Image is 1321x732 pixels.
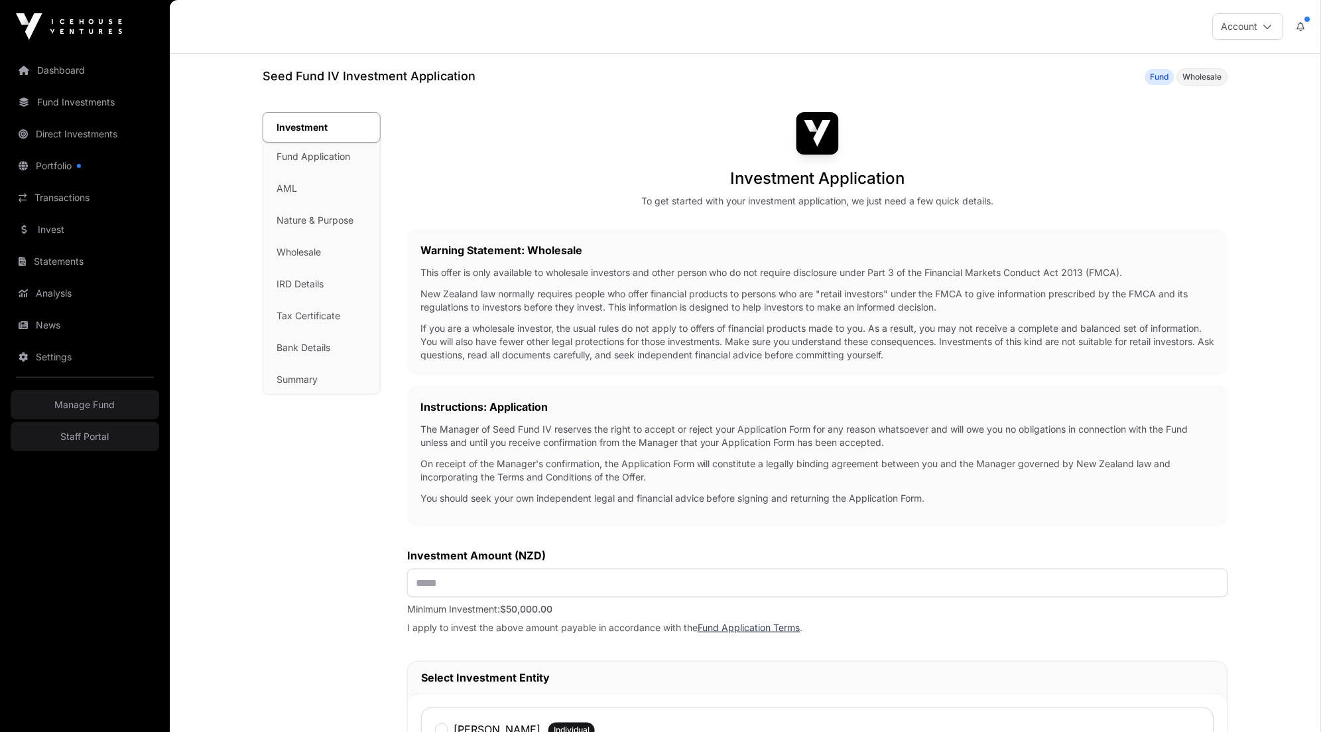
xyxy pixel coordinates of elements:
p: New Zealand law normally requires people who offer financial products to persons who are "retail ... [420,287,1215,314]
p: You should seek your own independent legal and financial advice before signing and returning the ... [420,492,1215,505]
span: $50,000.00 [500,603,552,615]
button: Account [1213,13,1284,40]
h1: Investment Application [731,168,905,189]
a: Staff Portal [11,422,159,451]
label: Investment Amount (NZD) [407,548,1228,563]
a: Statements [11,247,159,276]
a: Manage Fund [11,390,159,419]
img: Icehouse Ventures Logo [16,13,122,40]
p: This offer is only available to wholesale investors and other person who do not require disclosur... [420,266,1215,279]
a: Invest [11,215,159,244]
a: Dashboard [11,56,159,85]
iframe: Chat Widget [1255,668,1321,732]
h2: Select Investment Entity [421,670,1214,686]
a: Transactions [11,183,159,212]
a: Direct Investments [11,119,159,149]
span: Wholesale [1183,72,1222,82]
img: Seed Fund IV [796,112,839,155]
a: News [11,311,159,340]
h1: Seed Fund IV Investment Application [263,67,475,86]
p: Minimum Investment: [407,603,1228,616]
div: To get started with your investment application, we just need a few quick details. [642,194,994,208]
a: Portfolio [11,151,159,181]
p: I apply to invest the above amount payable in accordance with the . [407,621,1228,634]
a: Settings [11,342,159,372]
a: Fund Investments [11,88,159,117]
span: Fund [1151,72,1169,82]
h2: Instructions: Application [420,399,1215,415]
p: The Manager of Seed Fund IV reserves the right to accept or reject your Application Form for any ... [420,423,1215,449]
p: If you are a wholesale investor, the usual rules do not apply to offers of financial products mad... [420,322,1215,362]
p: On receipt of the Manager's confirmation, the Application Form will constitute a legally binding ... [420,457,1215,484]
a: Fund Application Terms [698,622,800,633]
h2: Warning Statement: Wholesale [420,242,1215,258]
a: Analysis [11,279,159,308]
